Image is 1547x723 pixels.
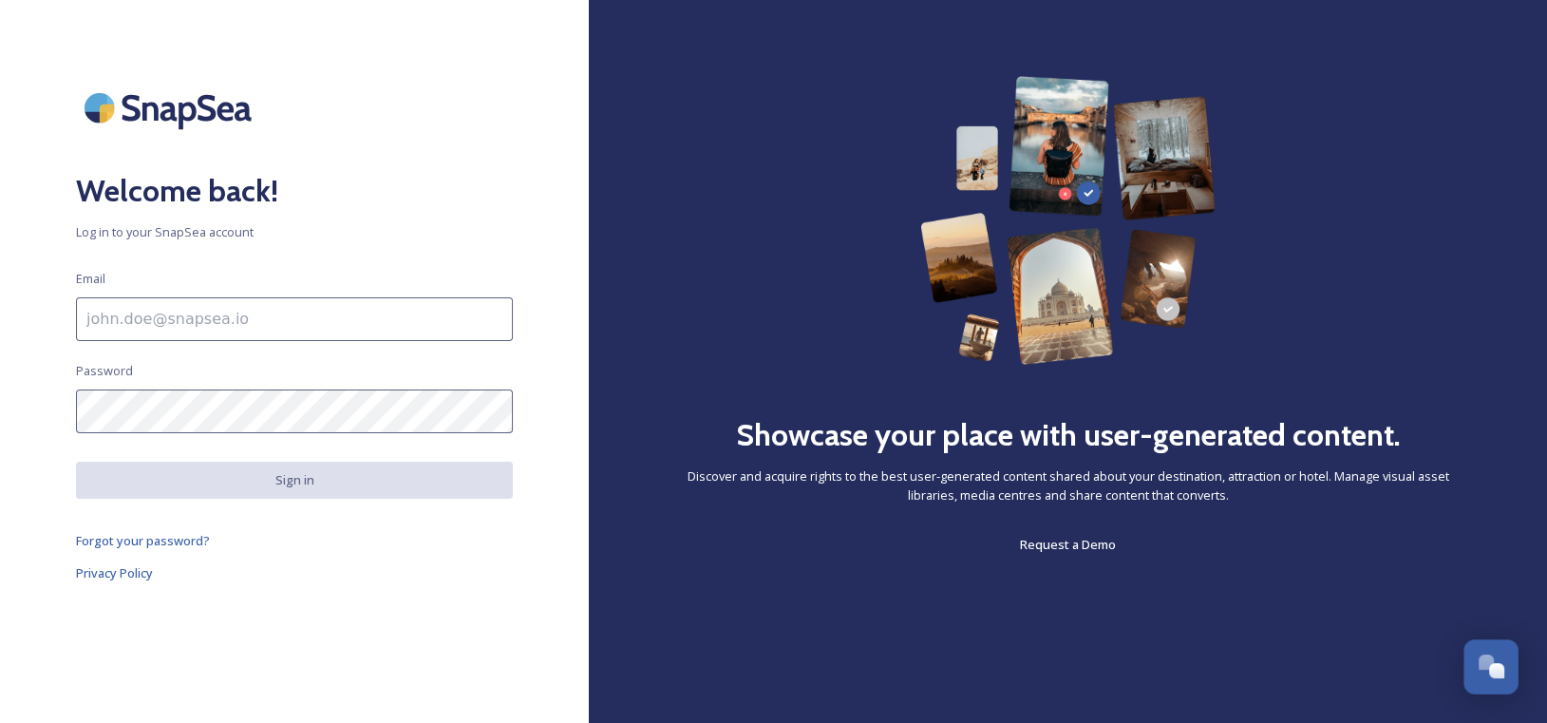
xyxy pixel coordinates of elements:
[920,76,1216,365] img: 63b42ca75bacad526042e722_Group%20154-p-800.png
[736,412,1401,458] h2: Showcase your place with user-generated content.
[76,223,513,241] span: Log in to your SnapSea account
[76,532,210,549] span: Forgot your password?
[76,462,513,499] button: Sign in
[665,467,1471,504] span: Discover and acquire rights to the best user-generated content shared about your destination, att...
[1020,536,1116,553] span: Request a Demo
[76,529,513,552] a: Forgot your password?
[1020,533,1116,556] a: Request a Demo
[76,561,513,584] a: Privacy Policy
[76,362,133,380] span: Password
[76,564,153,581] span: Privacy Policy
[1463,639,1519,694] button: Open Chat
[76,297,513,341] input: john.doe@snapsea.io
[76,270,105,288] span: Email
[76,168,513,214] h2: Welcome back!
[76,76,266,140] img: SnapSea Logo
